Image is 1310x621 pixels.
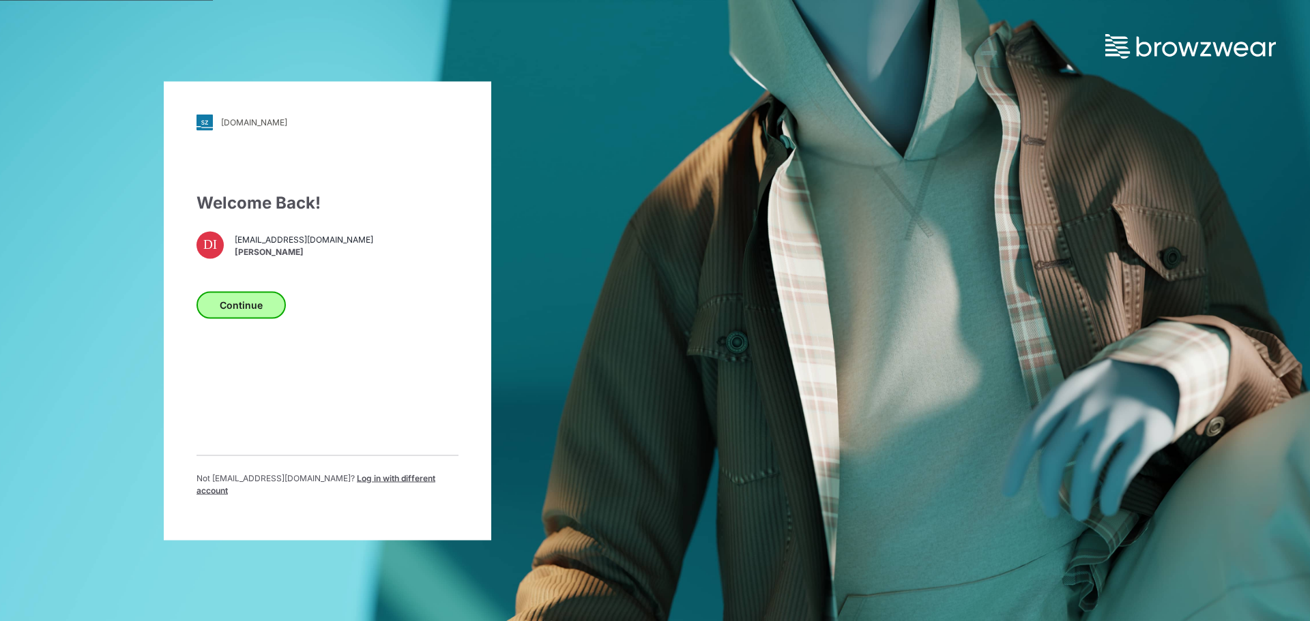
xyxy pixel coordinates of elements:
a: [DOMAIN_NAME] [196,114,458,130]
button: Continue [196,291,286,318]
img: svg+xml;base64,PHN2ZyB3aWR0aD0iMjgiIGhlaWdodD0iMjgiIHZpZXdCb3g9IjAgMCAyOCAyOCIgZmlsbD0ibm9uZSIgeG... [196,114,213,130]
p: Not [EMAIL_ADDRESS][DOMAIN_NAME] ? [196,472,458,496]
span: [PERSON_NAME] [235,246,373,258]
img: browzwear-logo.73288ffb.svg [1105,34,1276,59]
div: DI [196,231,224,258]
div: Welcome Back! [196,190,458,215]
span: [EMAIL_ADDRESS][DOMAIN_NAME] [235,234,373,246]
div: [DOMAIN_NAME] [221,117,287,127]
